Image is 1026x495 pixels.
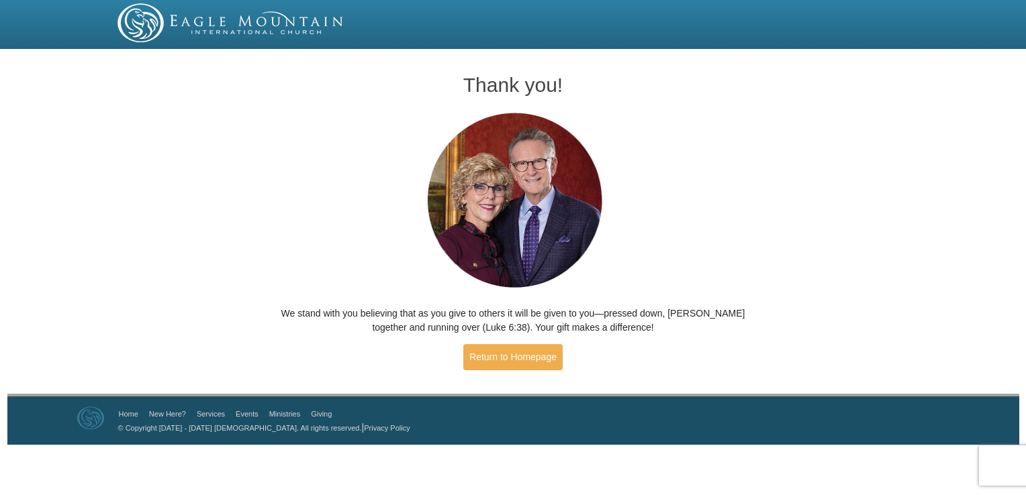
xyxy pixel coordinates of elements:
a: © Copyright [DATE] - [DATE] [DEMOGRAPHIC_DATA]. All rights reserved. [118,424,362,432]
a: Giving [311,410,332,418]
a: Events [236,410,259,418]
img: Eagle Mountain International Church [77,406,104,429]
p: We stand with you believing that as you give to others it will be given to you—pressed down, [PER... [264,307,763,335]
a: Home [119,410,138,418]
img: EMIC [118,3,344,42]
h1: Thank you! [264,74,763,96]
a: Return to Homepage [463,344,563,370]
a: Ministries [269,410,300,418]
p: | [113,421,410,435]
a: New Here? [149,410,186,418]
a: Privacy Policy [364,424,410,432]
a: Services [197,410,225,418]
img: Pastors George and Terri Pearsons [414,109,612,293]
